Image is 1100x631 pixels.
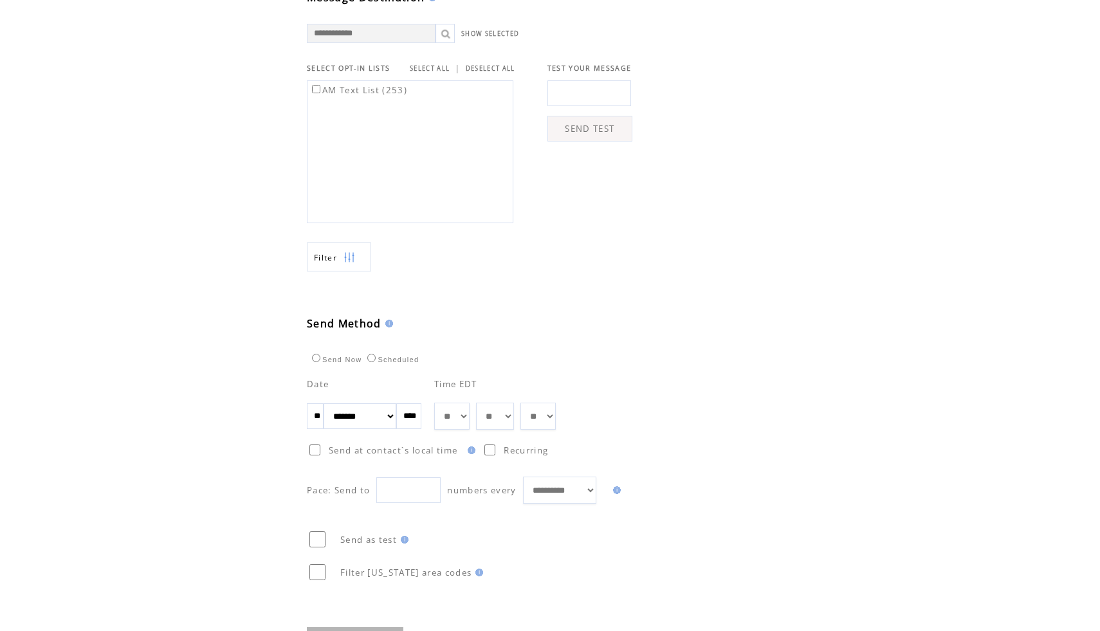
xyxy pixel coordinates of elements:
a: SHOW SELECTED [461,30,519,38]
a: SEND TEST [547,116,632,142]
span: Show filters [314,252,337,263]
input: Scheduled [367,354,376,362]
img: help.gif [381,320,393,327]
span: Date [307,378,329,390]
span: Send Method [307,316,381,331]
span: SELECT OPT-IN LISTS [307,64,390,73]
a: SELECT ALL [410,64,450,73]
a: DESELECT ALL [466,64,515,73]
span: Send as test [340,534,397,545]
a: Filter [307,242,371,271]
input: Send Now [312,354,320,362]
span: Time EDT [434,378,477,390]
img: help.gif [464,446,475,454]
input: AM Text List (253) [312,85,320,93]
span: numbers every [447,484,516,496]
label: Scheduled [364,356,419,363]
label: Send Now [309,356,362,363]
img: help.gif [609,486,621,494]
span: Filter [US_STATE] area codes [340,567,472,578]
label: AM Text List (253) [309,84,407,96]
span: Pace: Send to [307,484,370,496]
span: Send at contact`s local time [329,444,457,456]
span: Recurring [504,444,548,456]
span: | [455,62,460,74]
img: filters.png [344,243,355,272]
img: help.gif [397,536,408,544]
img: help.gif [472,569,483,576]
span: TEST YOUR MESSAGE [547,64,632,73]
